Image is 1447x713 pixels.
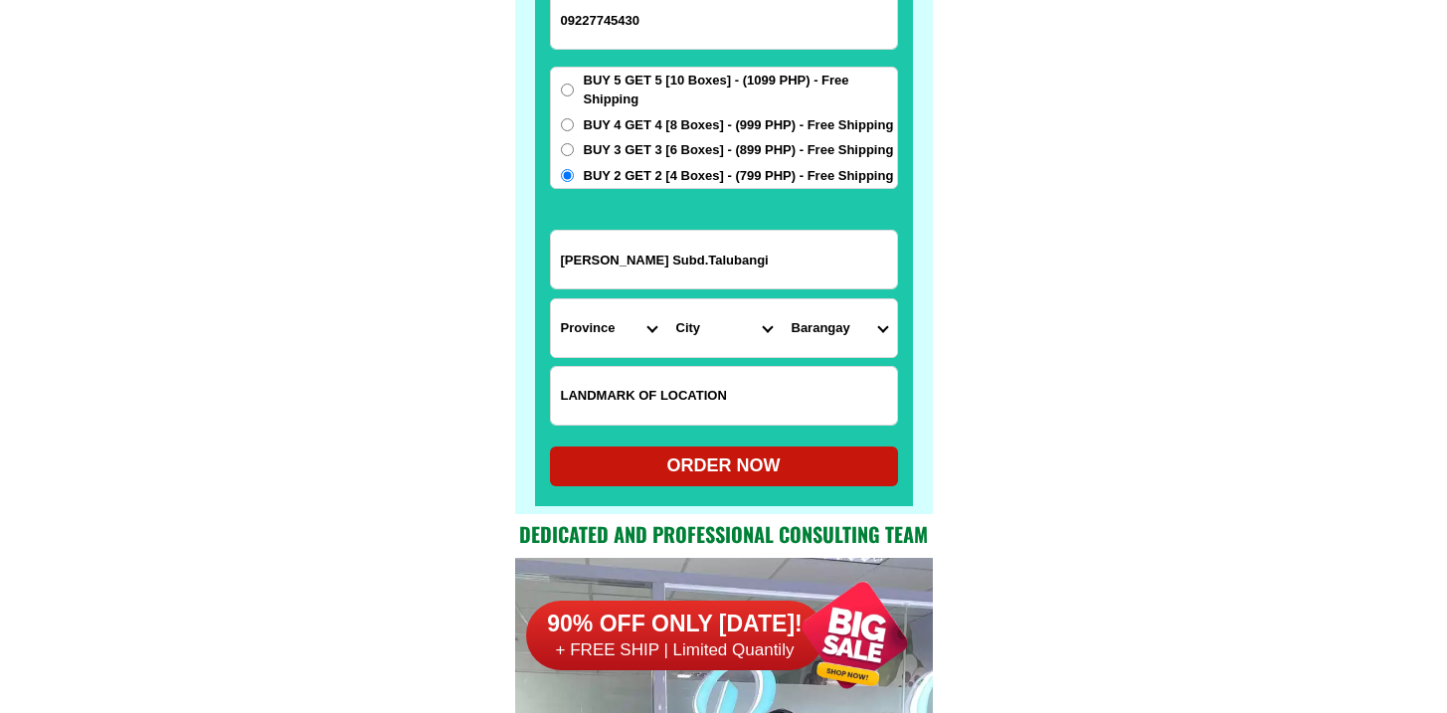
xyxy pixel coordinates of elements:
[561,84,574,96] input: BUY 5 GET 5 [10 Boxes] - (1099 PHP) - Free Shipping
[561,169,574,182] input: BUY 2 GET 2 [4 Boxes] - (799 PHP) - Free Shipping
[561,118,574,131] input: BUY 4 GET 4 [8 Boxes] - (999 PHP) - Free Shipping
[584,140,894,160] span: BUY 3 GET 3 [6 Boxes] - (899 PHP) - Free Shipping
[515,519,933,549] h2: Dedicated and professional consulting team
[782,299,897,357] select: Select commune
[561,143,574,156] input: BUY 3 GET 3 [6 Boxes] - (899 PHP) - Free Shipping
[550,452,898,479] div: ORDER NOW
[551,367,897,425] input: Input LANDMARKOFLOCATION
[526,639,824,661] h6: + FREE SHIP | Limited Quantily
[551,299,666,357] select: Select province
[584,71,897,109] span: BUY 5 GET 5 [10 Boxes] - (1099 PHP) - Free Shipping
[526,610,824,639] h6: 90% OFF ONLY [DATE]!
[584,115,894,135] span: BUY 4 GET 4 [8 Boxes] - (999 PHP) - Free Shipping
[551,231,897,288] input: Input address
[666,299,782,357] select: Select district
[584,166,894,186] span: BUY 2 GET 2 [4 Boxes] - (799 PHP) - Free Shipping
